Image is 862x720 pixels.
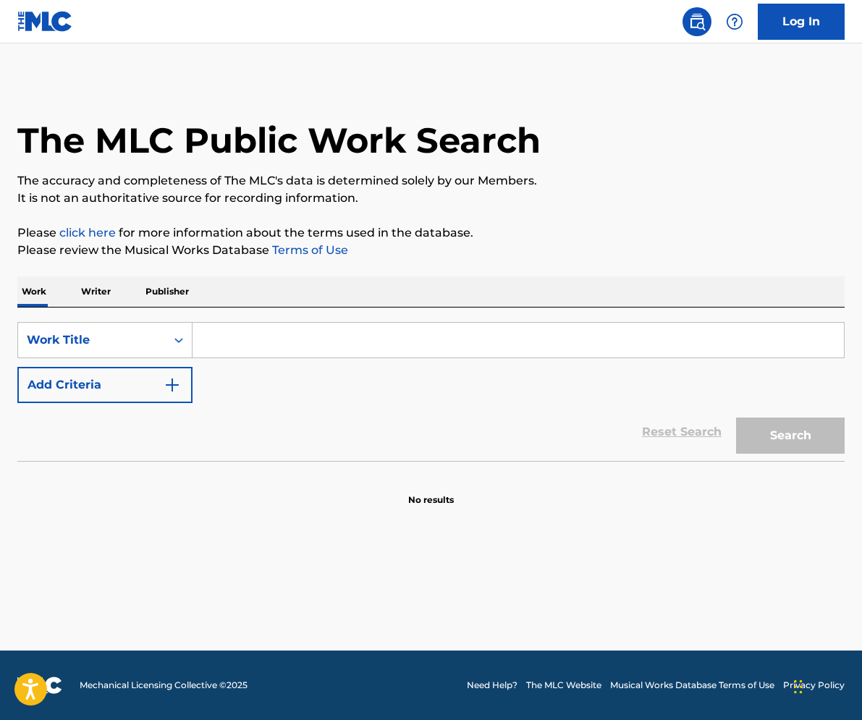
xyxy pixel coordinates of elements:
p: Please review the Musical Works Database [17,242,845,259]
p: The accuracy and completeness of The MLC's data is determined solely by our Members. [17,172,845,190]
a: Privacy Policy [783,679,845,692]
a: Musical Works Database Terms of Use [610,679,774,692]
a: Public Search [683,7,711,36]
a: Log In [758,4,845,40]
a: click here [59,226,116,240]
p: Please for more information about the terms used in the database. [17,224,845,242]
p: No results [408,476,454,507]
span: Mechanical Licensing Collective © 2025 [80,679,248,692]
a: Need Help? [467,679,517,692]
div: Help [720,7,749,36]
form: Search Form [17,322,845,461]
img: MLC Logo [17,11,73,32]
iframe: Chat Widget [790,651,862,720]
img: help [726,13,743,30]
p: It is not an authoritative source for recording information. [17,190,845,207]
a: Terms of Use [269,243,348,257]
div: Drag [794,665,803,708]
p: Work [17,276,51,307]
img: search [688,13,706,30]
button: Add Criteria [17,367,193,403]
img: 9d2ae6d4665cec9f34b9.svg [164,376,181,394]
p: Writer [77,276,115,307]
p: Publisher [141,276,193,307]
img: logo [17,677,62,694]
div: Work Title [27,331,157,349]
h1: The MLC Public Work Search [17,119,541,162]
a: The MLC Website [526,679,601,692]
